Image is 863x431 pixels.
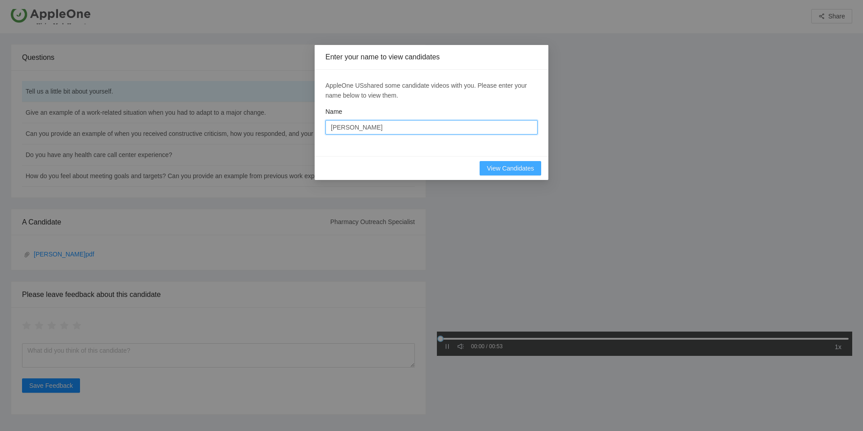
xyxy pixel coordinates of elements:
label: Name [325,107,342,117]
span: View Candidates [487,163,534,173]
button: View Candidates [480,161,541,175]
div: Enter your name to view candidates [325,52,538,62]
div: AppleOne US shared some candidate videos with you. Please enter your name below to view them. [325,81,538,100]
input: Name [325,120,538,135]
